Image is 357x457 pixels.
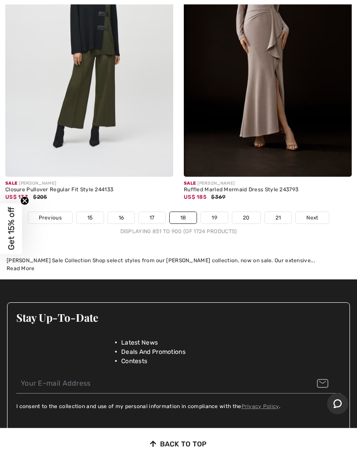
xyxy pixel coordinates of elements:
a: 18 [170,212,197,223]
span: US$ 133 [5,194,28,200]
span: US$ 185 [184,194,206,200]
span: Sale [5,181,17,186]
span: Next [306,214,318,222]
div: [PERSON_NAME] [184,180,352,187]
a: 17 [139,212,165,223]
h3: Stay Up-To-Date [16,312,341,323]
span: Sale [184,181,196,186]
a: 16 [108,212,135,223]
span: $369 [211,194,225,200]
div: Closure Pullover Regular Fit Style 244133 [5,187,173,193]
input: Your E-mail Address [16,374,341,394]
span: Contests [121,357,147,366]
a: Privacy Policy [242,403,279,409]
a: 19 [201,212,228,223]
a: 20 [232,212,260,223]
span: Deals And Promotions [121,347,186,357]
span: Read More [7,265,35,271]
div: [PERSON_NAME] Sale Collection Shop select styles from our [PERSON_NAME] collection, now on sale. ... [7,256,350,264]
button: Close teaser [20,196,29,205]
a: 21 [265,212,292,223]
iframe: Opens a widget where you can chat to one of our agents [327,393,348,415]
a: Next [296,212,329,223]
div: [PERSON_NAME] [5,180,173,187]
span: Get 15% off [6,207,16,250]
label: I consent to the collection and use of my personal information in compliance with the . [16,402,280,410]
div: Ruffled Marled Mermaid Dress Style 243793 [184,187,352,193]
a: 15 [77,212,104,223]
a: Previous [28,212,72,223]
span: Previous [39,214,62,222]
span: Latest News [121,338,158,347]
span: $205 [33,194,47,200]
